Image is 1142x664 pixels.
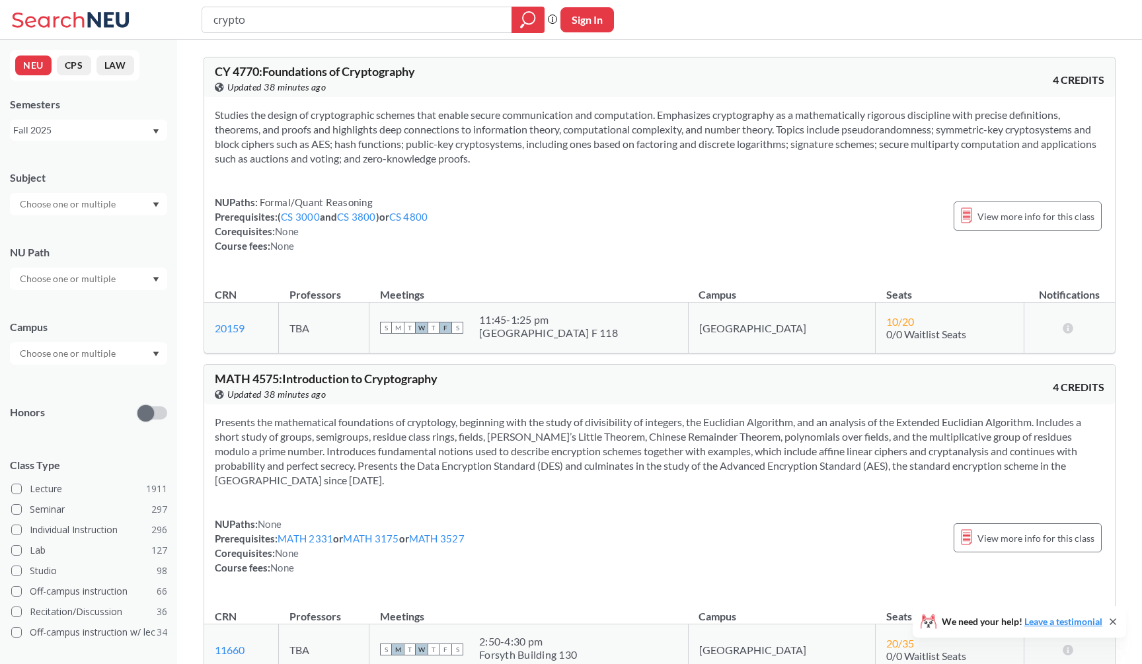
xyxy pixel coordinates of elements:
span: W [416,644,428,655]
svg: Dropdown arrow [153,202,159,207]
th: Meetings [369,274,688,303]
a: MATH 2331 [278,533,333,544]
a: CS 4800 [389,211,428,223]
svg: Dropdown arrow [153,129,159,134]
span: None [258,518,282,530]
a: CS 3000 [281,211,320,223]
span: F [439,644,451,655]
th: Seats [876,596,1024,624]
div: Dropdown arrow [10,342,167,365]
span: 127 [151,543,167,558]
div: Fall 2025Dropdown arrow [10,120,167,141]
label: Off-campus instruction w/ lec [11,624,167,641]
a: 11660 [215,644,245,656]
span: 4 CREDITS [1053,73,1104,87]
span: None [270,240,294,252]
span: Updated 38 minutes ago [227,387,326,402]
label: Off-campus instruction [11,583,167,600]
a: MATH 3527 [409,533,465,544]
span: T [428,644,439,655]
input: Class, professor, course number, "phrase" [212,9,502,31]
span: 0/0 Waitlist Seats [886,649,966,662]
div: Dropdown arrow [10,193,167,215]
th: Campus [688,274,876,303]
span: We need your help! [942,617,1102,626]
a: Leave a testimonial [1024,616,1102,627]
span: S [451,322,463,334]
div: 2:50 - 4:30 pm [479,635,577,648]
th: Campus [688,596,876,624]
span: None [270,562,294,573]
section: Studies the design of cryptographic schemes that enable secure communication and computation. Emp... [215,108,1104,166]
div: CRN [215,287,237,302]
td: TBA [279,303,369,353]
span: Class Type [10,458,167,472]
a: 20159 [215,322,245,334]
span: Updated 38 minutes ago [227,80,326,94]
div: Campus [10,320,167,334]
p: Honors [10,405,45,420]
div: magnifying glass [512,7,545,33]
th: Meetings [369,596,688,624]
span: CY 4770 : Foundations of Cryptography [215,64,415,79]
span: T [404,644,416,655]
span: T [428,322,439,334]
button: LAW [96,55,134,75]
span: 98 [157,564,167,578]
span: S [380,322,392,334]
div: NUPaths: Prerequisites: or or Corequisites: Course fees: [215,517,465,575]
button: NEU [15,55,52,75]
input: Choose one or multiple [13,271,124,287]
div: Dropdown arrow [10,268,167,290]
div: 11:45 - 1:25 pm [479,313,618,326]
th: Professors [279,596,369,624]
span: M [392,644,404,655]
div: NUPaths: Prerequisites: ( and ) or Corequisites: Course fees: [215,195,428,253]
a: MATH 3175 [343,533,399,544]
span: W [416,322,428,334]
label: Lab [11,542,167,559]
span: 36 [157,605,167,619]
span: M [392,322,404,334]
div: Semesters [10,97,167,112]
span: 20 / 35 [886,637,914,649]
label: Seminar [11,501,167,518]
th: Professors [279,274,369,303]
span: 1911 [146,482,167,496]
div: Forsyth Building 130 [479,648,577,661]
th: Notifications [1024,274,1115,303]
span: View more info for this class [977,530,1094,546]
span: S [380,644,392,655]
span: 297 [151,502,167,517]
svg: magnifying glass [520,11,536,29]
div: NU Path [10,245,167,260]
th: Seats [876,274,1024,303]
section: Presents the mathematical foundations of cryptology, beginning with the study of divisibility of ... [215,415,1104,488]
span: 296 [151,523,167,537]
svg: Dropdown arrow [153,277,159,282]
span: T [404,322,416,334]
svg: Dropdown arrow [153,351,159,357]
label: Recitation/Discussion [11,603,167,620]
span: 0/0 Waitlist Seats [886,328,966,340]
td: [GEOGRAPHIC_DATA] [688,303,876,353]
div: Fall 2025 [13,123,151,137]
label: Studio [11,562,167,579]
span: 4 CREDITS [1053,380,1104,394]
span: None [275,547,299,559]
label: Lecture [11,480,167,498]
input: Choose one or multiple [13,196,124,212]
span: F [439,322,451,334]
span: None [275,225,299,237]
span: View more info for this class [977,208,1094,225]
a: CS 3800 [337,211,376,223]
span: 66 [157,584,167,599]
div: CRN [215,609,237,624]
button: Sign In [560,7,614,32]
span: Formal/Quant Reasoning [258,196,373,208]
button: CPS [57,55,91,75]
span: 10 / 20 [886,315,914,328]
span: 34 [157,625,167,640]
div: [GEOGRAPHIC_DATA] F 118 [479,326,618,340]
div: Subject [10,170,167,185]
